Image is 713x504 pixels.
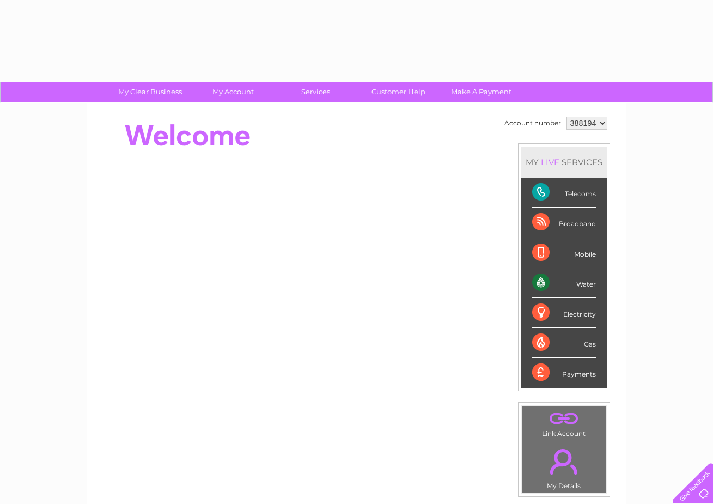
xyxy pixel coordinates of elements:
[532,178,596,208] div: Telecoms
[532,268,596,298] div: Water
[521,147,607,178] div: MY SERVICES
[532,208,596,238] div: Broadband
[522,406,606,440] td: Link Account
[532,238,596,268] div: Mobile
[532,298,596,328] div: Electricity
[525,442,603,481] a: .
[188,82,278,102] a: My Account
[539,157,562,167] div: LIVE
[502,114,564,132] td: Account number
[525,409,603,428] a: .
[532,358,596,387] div: Payments
[532,328,596,358] div: Gas
[105,82,195,102] a: My Clear Business
[354,82,443,102] a: Customer Help
[522,440,606,493] td: My Details
[436,82,526,102] a: Make A Payment
[271,82,361,102] a: Services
